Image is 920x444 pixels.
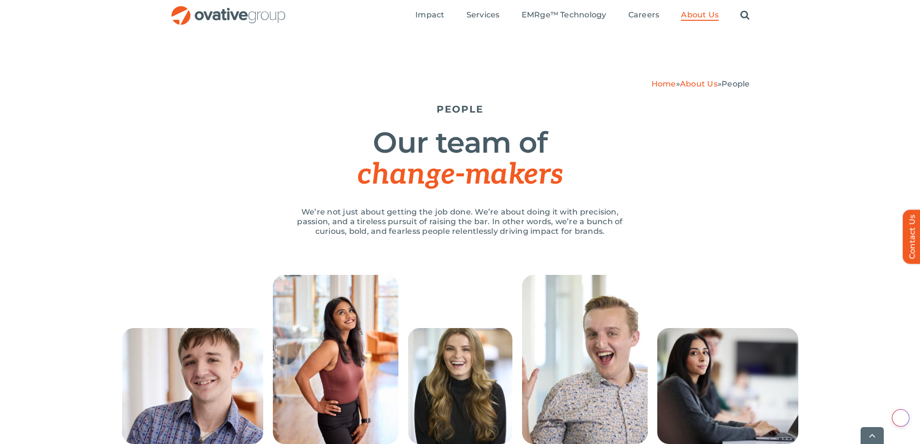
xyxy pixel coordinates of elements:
img: People – Collage McCrossen [522,275,648,444]
span: EMRge™ Technology [522,10,607,20]
a: Home [651,79,676,88]
img: People – Collage Lauren [408,328,512,444]
span: Impact [415,10,444,20]
span: Services [467,10,500,20]
p: We’re not just about getting the job done. We’re about doing it with precision, passion, and a ti... [286,207,634,236]
img: People – Collage Ethan [122,328,263,444]
a: About Us [680,79,718,88]
a: Services [467,10,500,21]
span: People [722,79,750,88]
img: People – Collage Trushna [657,328,798,444]
h5: PEOPLE [170,103,750,115]
a: EMRge™ Technology [522,10,607,21]
a: Careers [628,10,660,21]
h1: Our team of [170,127,750,190]
a: About Us [681,10,719,21]
span: About Us [681,10,719,20]
a: Search [740,10,750,21]
span: change-makers [357,158,562,192]
img: 240613_Ovative Group_Portrait14945 (1) [273,275,398,444]
span: » » [651,79,750,88]
span: Careers [628,10,660,20]
a: Impact [415,10,444,21]
a: OG_Full_horizontal_RGB [170,5,286,14]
